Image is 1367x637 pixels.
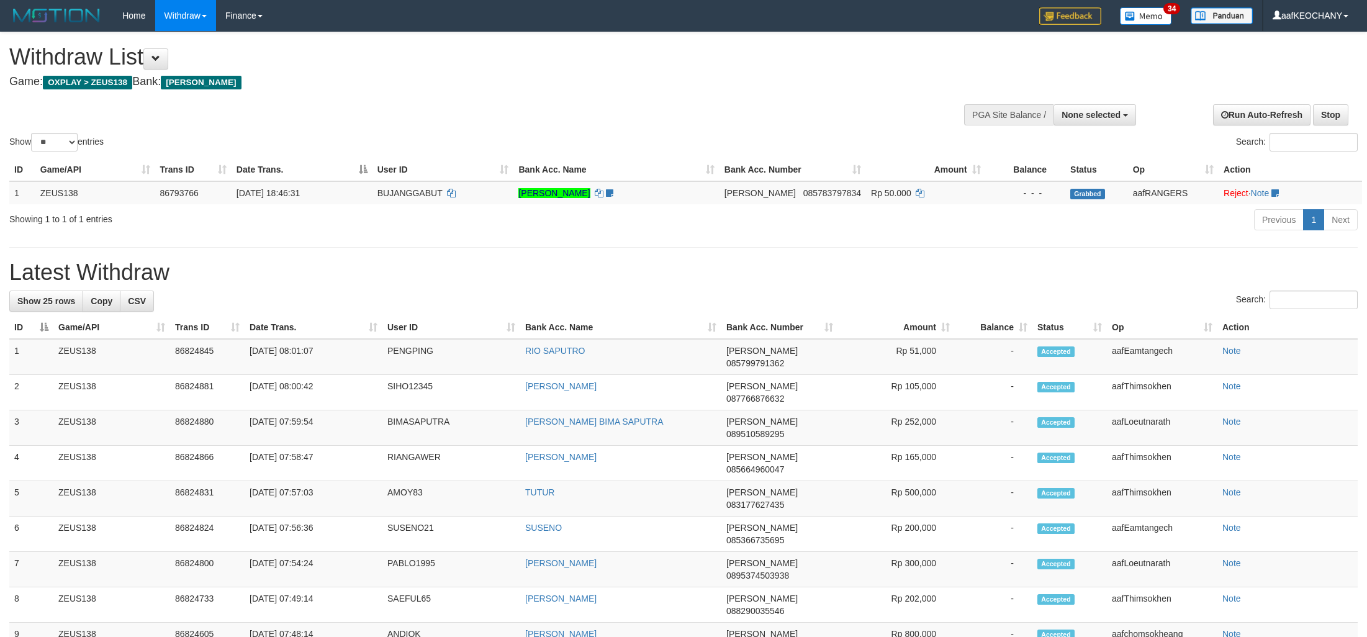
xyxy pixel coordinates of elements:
span: [PERSON_NAME] [726,381,798,391]
th: Status: activate to sort column ascending [1032,316,1107,339]
th: ID [9,158,35,181]
img: Button%20Memo.svg [1120,7,1172,25]
span: [PERSON_NAME] [726,417,798,427]
td: ZEUS138 [53,410,170,446]
a: Note [1222,594,1241,603]
th: Game/API: activate to sort column ascending [53,316,170,339]
span: None selected [1062,110,1121,120]
a: RIO SAPUTRO [525,346,585,356]
td: 1 [9,339,53,375]
a: 1 [1303,209,1324,230]
a: Stop [1313,104,1348,125]
button: None selected [1053,104,1136,125]
td: PABLO1995 [382,552,520,587]
td: 86824733 [170,587,245,623]
th: Game/API: activate to sort column ascending [35,158,155,181]
a: Note [1251,188,1270,198]
td: ZEUS138 [35,181,155,204]
a: Previous [1254,209,1304,230]
td: aafEamtangech [1107,339,1217,375]
th: Bank Acc. Number: activate to sort column ascending [720,158,866,181]
a: Note [1222,417,1241,427]
span: [PERSON_NAME] [726,452,798,462]
td: - [955,446,1032,481]
td: aafRANGERS [1128,181,1219,204]
a: [PERSON_NAME] BIMA SAPUTRA [525,417,664,427]
span: Grabbed [1070,189,1105,199]
span: Accepted [1037,594,1075,605]
a: CSV [120,291,154,312]
td: ZEUS138 [53,446,170,481]
span: [PERSON_NAME] [724,188,796,198]
span: 34 [1163,3,1180,14]
a: [PERSON_NAME] [525,452,597,462]
th: Balance [986,158,1065,181]
a: Note [1222,381,1241,391]
label: Show entries [9,133,104,151]
span: Accepted [1037,559,1075,569]
td: aafThimsokhen [1107,587,1217,623]
td: aafLoeutnarath [1107,552,1217,587]
input: Search: [1270,133,1358,151]
span: [PERSON_NAME] [726,487,798,497]
a: Note [1222,558,1241,568]
img: panduan.png [1191,7,1253,24]
td: 86824831 [170,481,245,517]
input: Search: [1270,291,1358,309]
td: [DATE] 07:49:14 [245,587,382,623]
td: 6 [9,517,53,552]
th: Trans ID: activate to sort column ascending [170,316,245,339]
th: Date Trans.: activate to sort column ascending [245,316,382,339]
th: Balance: activate to sort column ascending [955,316,1032,339]
span: Accepted [1037,346,1075,357]
td: - [955,481,1032,517]
span: Accepted [1037,453,1075,463]
th: ID: activate to sort column descending [9,316,53,339]
a: Note [1222,487,1241,497]
td: ZEUS138 [53,587,170,623]
a: Note [1222,452,1241,462]
td: - [955,552,1032,587]
th: Amount: activate to sort column ascending [838,316,955,339]
td: SAEFUL65 [382,587,520,623]
div: - - - [991,187,1060,199]
a: Next [1324,209,1358,230]
span: Copy 085366735695 to clipboard [726,535,784,545]
span: Show 25 rows [17,296,75,306]
td: RIANGAWER [382,446,520,481]
th: Date Trans.: activate to sort column descending [232,158,372,181]
td: Rp 500,000 [838,481,955,517]
a: Run Auto-Refresh [1213,104,1311,125]
h4: Game: Bank: [9,76,899,88]
h1: Withdraw List [9,45,899,70]
img: Feedback.jpg [1039,7,1101,25]
h1: Latest Withdraw [9,260,1358,285]
td: aafThimsokhen [1107,481,1217,517]
th: User ID: activate to sort column ascending [382,316,520,339]
span: 86793766 [160,188,199,198]
span: [PERSON_NAME] [726,346,798,356]
td: aafThimsokhen [1107,446,1217,481]
span: Copy 087766876632 to clipboard [726,394,784,404]
td: 86824800 [170,552,245,587]
a: Note [1222,523,1241,533]
span: [DATE] 18:46:31 [237,188,300,198]
span: Accepted [1037,523,1075,534]
td: 4 [9,446,53,481]
td: [DATE] 07:59:54 [245,410,382,446]
td: aafThimsokhen [1107,375,1217,410]
span: Accepted [1037,417,1075,428]
span: Copy 088290035546 to clipboard [726,606,784,616]
td: Rp 200,000 [838,517,955,552]
td: 8 [9,587,53,623]
td: [DATE] 08:00:42 [245,375,382,410]
img: MOTION_logo.png [9,6,104,25]
td: [DATE] 07:57:03 [245,481,382,517]
td: ZEUS138 [53,481,170,517]
td: Rp 202,000 [838,587,955,623]
td: aafLoeutnarath [1107,410,1217,446]
a: Reject [1224,188,1248,198]
a: Show 25 rows [9,291,83,312]
th: Action [1217,316,1358,339]
span: CSV [128,296,146,306]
